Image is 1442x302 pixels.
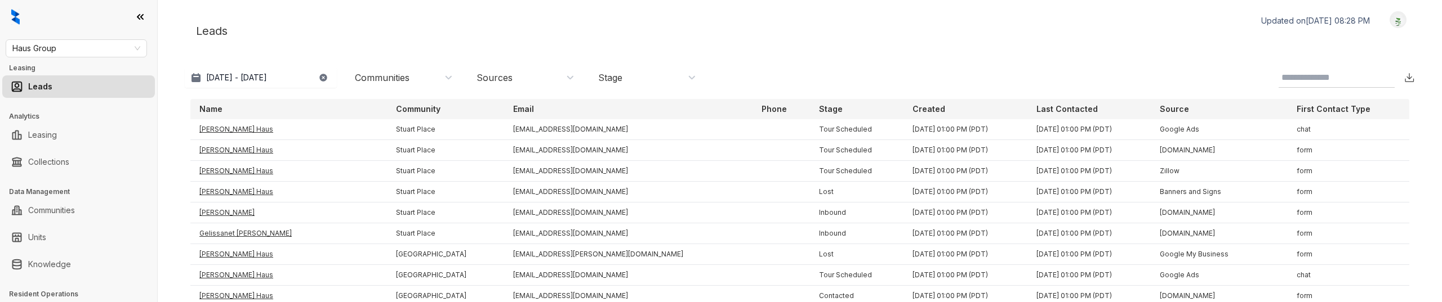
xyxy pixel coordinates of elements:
[190,223,387,244] td: Gelissanet [PERSON_NAME]
[1288,223,1409,244] td: form
[1027,244,1151,265] td: [DATE] 01:00 PM (PDT)
[598,71,622,84] div: Stage
[810,161,904,182] td: Tour Scheduled
[387,161,504,182] td: Stuart Place
[904,265,1027,286] td: [DATE] 01:00 PM (PDT)
[28,226,46,249] a: Units
[190,119,387,140] td: [PERSON_NAME] Haus
[904,223,1027,244] td: [DATE] 01:00 PM (PDT)
[387,182,504,202] td: Stuart Place
[1288,140,1409,161] td: form
[28,75,52,98] a: Leads
[913,103,945,115] p: Created
[904,140,1027,161] td: [DATE] 01:00 PM (PDT)
[1261,15,1370,26] p: Updated on [DATE] 08:28 PM
[387,244,504,265] td: [GEOGRAPHIC_DATA]
[904,161,1027,182] td: [DATE] 01:00 PM (PDT)
[1151,202,1288,223] td: [DOMAIN_NAME]
[9,289,157,299] h3: Resident Operations
[810,202,904,223] td: Inbound
[2,226,155,249] li: Units
[810,265,904,286] td: Tour Scheduled
[762,103,787,115] p: Phone
[1036,103,1098,115] p: Last Contacted
[1027,223,1151,244] td: [DATE] 01:00 PM (PDT)
[2,253,155,276] li: Knowledge
[810,119,904,140] td: Tour Scheduled
[185,67,337,88] button: [DATE] - [DATE]
[504,182,753,202] td: [EMAIL_ADDRESS][DOMAIN_NAME]
[1151,244,1288,265] td: Google My Business
[199,103,222,115] p: Name
[810,223,904,244] td: Inbound
[904,202,1027,223] td: [DATE] 01:00 PM (PDT)
[387,202,504,223] td: Stuart Place
[1382,73,1392,82] img: SearchIcon
[1027,182,1151,202] td: [DATE] 01:00 PM (PDT)
[477,71,513,84] div: Sources
[28,124,57,146] a: Leasing
[28,199,75,222] a: Communities
[1151,265,1288,286] td: Google Ads
[9,187,157,197] h3: Data Management
[190,244,387,265] td: [PERSON_NAME] Haus
[1288,202,1409,223] td: form
[904,244,1027,265] td: [DATE] 01:00 PM (PDT)
[810,182,904,202] td: Lost
[1151,140,1288,161] td: [DOMAIN_NAME]
[504,265,753,286] td: [EMAIL_ADDRESS][DOMAIN_NAME]
[504,244,753,265] td: [EMAIL_ADDRESS][PERSON_NAME][DOMAIN_NAME]
[819,103,843,115] p: Stage
[185,11,1415,51] div: Leads
[1151,182,1288,202] td: Banners and Signs
[1288,119,1409,140] td: chat
[1151,119,1288,140] td: Google Ads
[1288,161,1409,182] td: form
[1027,202,1151,223] td: [DATE] 01:00 PM (PDT)
[1027,161,1151,182] td: [DATE] 01:00 PM (PDT)
[1288,182,1409,202] td: form
[513,103,534,115] p: Email
[904,119,1027,140] td: [DATE] 01:00 PM (PDT)
[2,151,155,173] li: Collections
[12,40,140,57] span: Haus Group
[904,182,1027,202] td: [DATE] 01:00 PM (PDT)
[504,140,753,161] td: [EMAIL_ADDRESS][DOMAIN_NAME]
[1027,265,1151,286] td: [DATE] 01:00 PM (PDT)
[396,103,440,115] p: Community
[28,151,69,173] a: Collections
[1027,119,1151,140] td: [DATE] 01:00 PM (PDT)
[1390,14,1406,26] img: UserAvatar
[504,202,753,223] td: [EMAIL_ADDRESS][DOMAIN_NAME]
[1027,140,1151,161] td: [DATE] 01:00 PM (PDT)
[355,71,410,84] div: Communities
[1297,103,1370,115] p: First Contact Type
[810,244,904,265] td: Lost
[2,199,155,222] li: Communities
[190,265,387,286] td: [PERSON_NAME] Haus
[28,253,71,276] a: Knowledge
[1288,265,1409,286] td: chat
[11,9,20,25] img: logo
[2,124,155,146] li: Leasing
[1404,72,1415,83] img: Download
[504,119,753,140] td: [EMAIL_ADDRESS][DOMAIN_NAME]
[2,75,155,98] li: Leads
[9,111,157,121] h3: Analytics
[810,140,904,161] td: Tour Scheduled
[190,140,387,161] td: [PERSON_NAME] Haus
[190,182,387,202] td: [PERSON_NAME] Haus
[387,119,504,140] td: Stuart Place
[504,223,753,244] td: [EMAIL_ADDRESS][DOMAIN_NAME]
[1151,223,1288,244] td: [DOMAIN_NAME]
[387,140,504,161] td: Stuart Place
[190,202,387,223] td: [PERSON_NAME]
[9,63,157,73] h3: Leasing
[387,223,504,244] td: Stuart Place
[1151,161,1288,182] td: Zillow
[206,72,267,83] p: [DATE] - [DATE]
[190,161,387,182] td: [PERSON_NAME] Haus
[504,161,753,182] td: [EMAIL_ADDRESS][DOMAIN_NAME]
[1288,244,1409,265] td: form
[387,265,504,286] td: [GEOGRAPHIC_DATA]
